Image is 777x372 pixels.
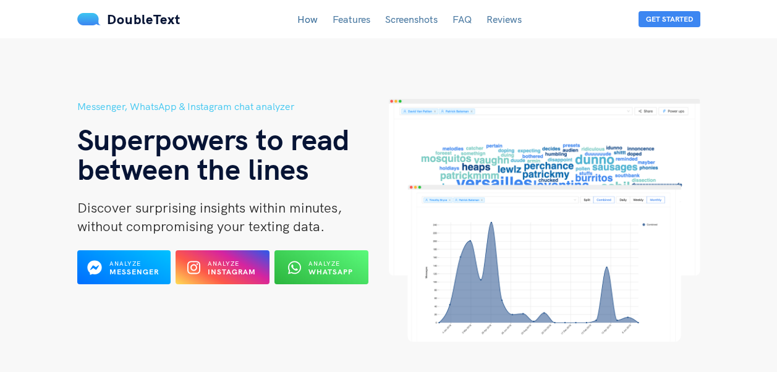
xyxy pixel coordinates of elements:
h5: Messenger, WhatsApp & Instagram chat analyzer [77,99,389,114]
span: without compromising your texting data. [77,218,325,235]
a: DoubleText [77,11,180,28]
b: WhatsApp [308,267,353,276]
span: Analyze [308,260,340,268]
button: Get Started [639,11,700,27]
a: Features [333,13,370,25]
span: Superpowers to read [77,120,350,158]
b: Instagram [208,267,256,276]
span: Discover surprising insights within minutes, [77,199,342,216]
a: Analyze WhatsApp [274,266,368,277]
b: Messenger [109,267,159,276]
button: Analyze Messenger [77,250,171,284]
button: Analyze WhatsApp [274,250,368,284]
span: Analyze [109,260,141,268]
span: DoubleText [107,11,180,28]
span: between the lines [77,150,309,187]
a: FAQ [452,13,472,25]
img: mS3x8y1f88AAAAABJRU5ErkJggg== [77,13,101,25]
a: Reviews [486,13,522,25]
a: Screenshots [385,13,438,25]
button: Analyze Instagram [176,250,270,284]
a: Analyze Messenger [77,266,171,277]
a: How [297,13,318,25]
img: hero [389,99,700,342]
a: Analyze Instagram [176,266,270,277]
span: Analyze [208,260,239,268]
